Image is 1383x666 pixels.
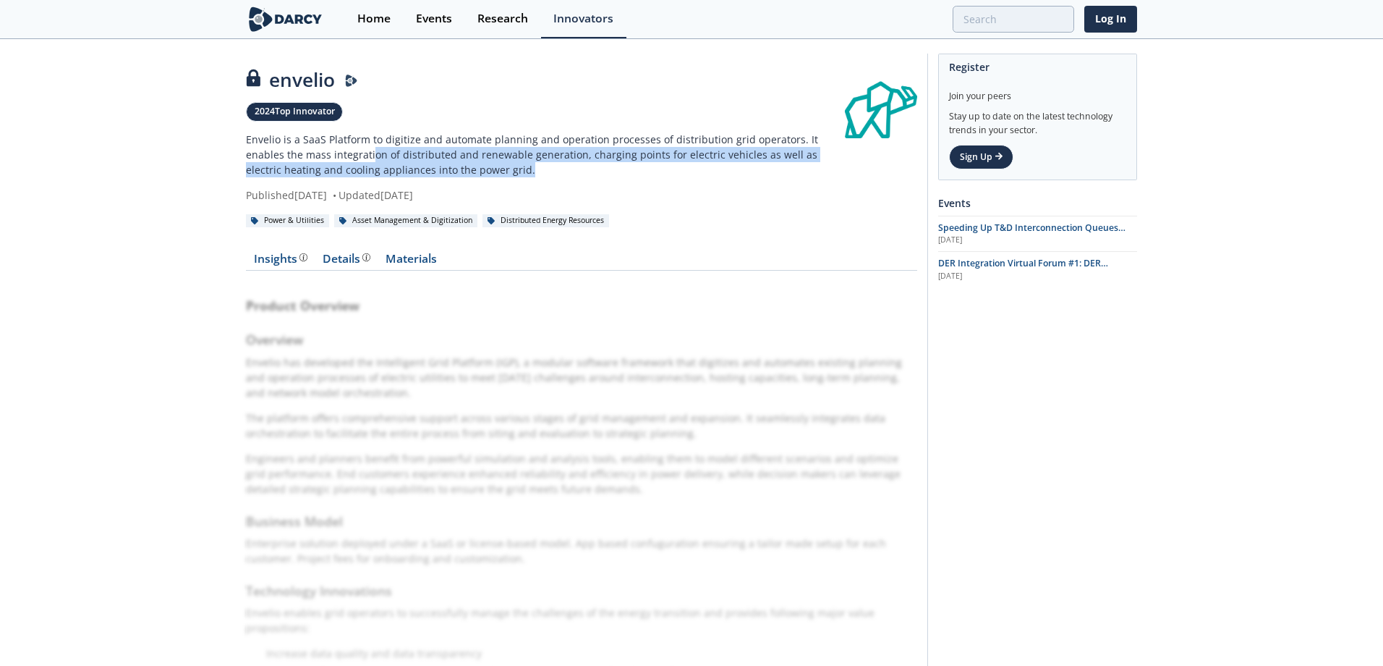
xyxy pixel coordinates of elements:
[334,214,477,227] div: Asset Management & Digitization
[477,13,528,25] div: Research
[953,6,1074,33] input: Advanced Search
[254,253,307,265] div: Insights
[482,214,609,227] div: Distributed Energy Resources
[949,80,1126,103] div: Join your peers
[246,253,315,271] a: Insights
[949,145,1013,169] a: Sign Up
[323,253,370,265] div: Details
[330,188,339,202] span: •
[938,257,1108,282] span: DER Integration Virtual Forum #1: DER Visibility
[949,54,1126,80] div: Register
[246,66,845,94] div: envelio
[378,253,444,271] a: Materials
[553,13,613,25] div: Innovators
[938,222,1137,246] a: Speeding Up T&D Interconnection Queues with Enhanced Software Solutions [DATE]
[246,102,343,122] a: 2024Top Innovator
[938,190,1137,216] div: Events
[299,253,307,261] img: information.svg
[938,271,1137,282] div: [DATE]
[357,13,391,25] div: Home
[938,257,1137,282] a: DER Integration Virtual Forum #1: DER Visibility [DATE]
[949,103,1126,137] div: Stay up to date on the latest technology trends in your sector.
[246,7,325,32] img: logo-wide.svg
[938,235,1137,246] div: [DATE]
[362,253,370,261] img: information.svg
[246,187,845,203] div: Published [DATE] Updated [DATE]
[315,253,378,271] a: Details
[345,75,358,88] img: Darcy Presenter
[246,214,329,227] div: Power & Utilities
[246,132,845,177] p: Envelio is a SaaS Platform to digitize and automate planning and operation processes of distribut...
[938,222,1125,247] span: Speeding Up T&D Interconnection Queues with Enhanced Software Solutions
[1084,6,1137,33] a: Log In
[416,13,452,25] div: Events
